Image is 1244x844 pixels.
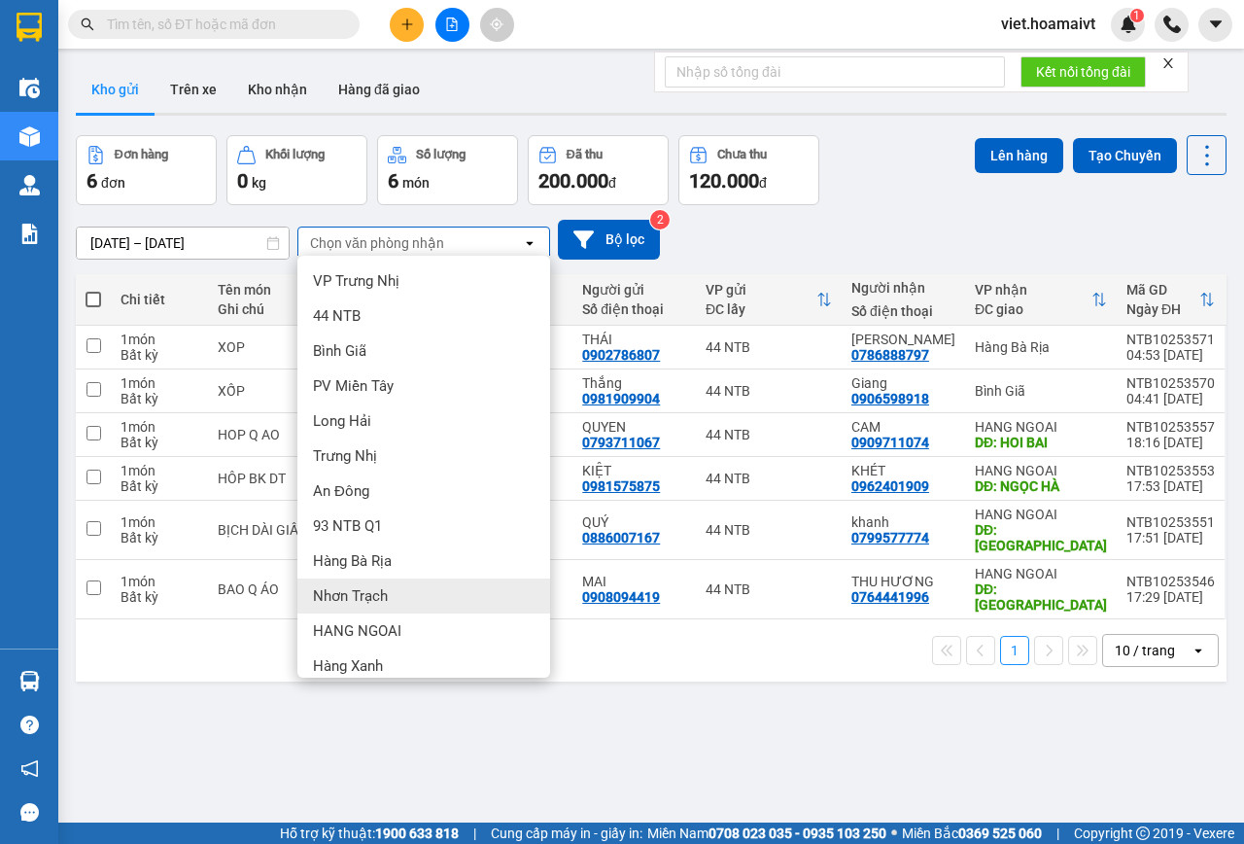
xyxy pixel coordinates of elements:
[851,391,929,406] div: 0906598918
[218,301,312,317] div: Ghi chú
[582,301,686,317] div: Số điện thoại
[975,478,1107,494] div: DĐ: NGỌC HÀ
[582,347,660,363] div: 0902786807
[313,516,382,536] span: 93 NTB Q1
[851,280,955,296] div: Người nhận
[121,292,198,307] div: Chi tiết
[985,12,1111,36] span: viet.hoamaivt
[20,759,39,778] span: notification
[851,589,929,605] div: 0764441996
[759,175,767,191] span: đ
[582,435,660,450] div: 0793711067
[975,282,1091,298] div: VP nhận
[121,375,198,391] div: 1 món
[121,514,198,530] div: 1 món
[706,581,832,597] div: 44 NTB
[851,347,929,363] div: 0786888797
[1126,530,1215,545] div: 17:51 [DATE]
[19,78,40,98] img: warehouse-icon
[650,210,670,229] sup: 2
[1126,301,1199,317] div: Ngày ĐH
[965,274,1117,326] th: Toggle SortBy
[706,522,832,538] div: 44 NTB
[313,621,401,641] span: HANG NGOAI
[377,135,518,205] button: Số lượng6món
[975,383,1107,399] div: Bình Giã
[313,656,383,676] span: Hàng Xanh
[582,574,686,589] div: MAI
[851,530,929,545] div: 0799577774
[490,18,503,31] span: aim
[851,514,955,530] div: khanh
[647,823,886,844] span: Miền Nam
[851,463,955,478] div: KHÉT
[323,66,435,113] button: Hàng đã giao
[689,169,759,193] span: 120.000
[115,148,168,161] div: Đơn hàng
[975,581,1107,613] div: DĐ: Phú.Mỹ_3
[975,566,1107,581] div: HANG NGOAI
[665,56,1005,88] input: Nhập số tổng đài
[121,589,198,605] div: Bất kỳ
[1117,274,1225,326] th: Toggle SortBy
[19,175,40,195] img: warehouse-icon
[20,716,39,734] span: question-circle
[265,148,325,161] div: Khối lượng
[313,481,369,501] span: An Đông
[19,224,40,244] img: solution-icon
[1126,282,1199,298] div: Mã GD
[582,530,660,545] div: 0886007167
[706,282,816,298] div: VP gửi
[313,551,392,571] span: Hàng Bà Rịa
[107,14,336,35] input: Tìm tên, số ĐT hoặc mã đơn
[891,829,897,837] span: ⚪️
[582,375,686,391] div: Thắng
[851,435,929,450] div: 0909711074
[1136,826,1150,840] span: copyright
[708,826,886,841] strong: 0708 023 035 - 0935 103 250
[390,8,424,42] button: plus
[1207,16,1225,33] span: caret-down
[851,478,929,494] div: 0962401909
[975,138,1063,173] button: Lên hàng
[81,18,94,31] span: search
[958,826,1042,841] strong: 0369 525 060
[313,271,399,291] span: VP Trưng Nhị
[582,589,660,605] div: 0908094419
[1161,56,1175,70] span: close
[86,169,97,193] span: 6
[252,175,266,191] span: kg
[851,303,955,319] div: Số điện thoại
[1126,391,1215,406] div: 04:41 [DATE]
[558,220,660,260] button: Bộ lọc
[1126,332,1215,347] div: NTB10253571
[706,427,832,442] div: 44 NTB
[522,235,537,251] svg: open
[19,126,40,147] img: warehouse-icon
[975,339,1107,355] div: Hàng Bà Rịa
[582,478,660,494] div: 0981575875
[851,332,955,347] div: KIM PIZZA
[76,66,155,113] button: Kho gửi
[567,148,603,161] div: Đã thu
[975,301,1091,317] div: ĐC giao
[491,823,642,844] span: Cung cấp máy in - giấy in:
[237,169,248,193] span: 0
[1126,574,1215,589] div: NTB10253546
[1120,16,1137,33] img: icon-new-feature
[402,175,430,191] span: món
[218,282,312,298] div: Tên món
[76,135,217,205] button: Đơn hàng6đơn
[1036,61,1130,83] span: Kết nối tổng đài
[1126,419,1215,435] div: NTB10253557
[232,66,323,113] button: Kho nhận
[435,8,469,42] button: file-add
[313,306,361,326] span: 44 NTB
[77,228,289,259] input: Select a date range.
[582,282,686,298] div: Người gửi
[706,383,832,399] div: 44 NTB
[313,446,377,466] span: Trưng Nhị
[582,514,686,530] div: QUÝ
[975,522,1107,553] div: DĐ: PHƯỚC THÁI
[121,574,198,589] div: 1 món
